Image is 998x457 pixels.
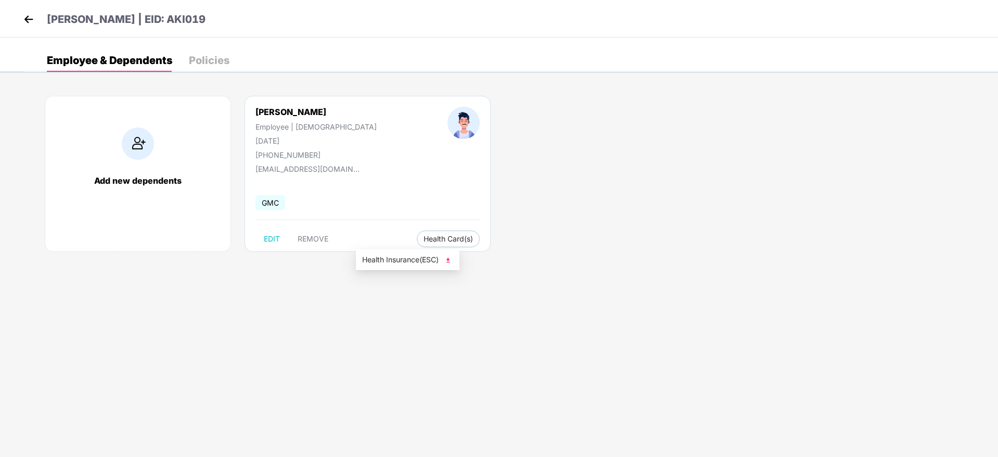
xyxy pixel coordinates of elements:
[443,255,453,265] img: svg+xml;base64,PHN2ZyB4bWxucz0iaHR0cDovL3d3dy53My5vcmcvMjAwMC9zdmciIHhtbG5zOnhsaW5rPSJodHRwOi8vd3...
[417,231,480,247] button: Health Card(s)
[47,11,206,28] p: [PERSON_NAME] | EID: AKI019
[264,235,280,243] span: EDIT
[21,11,36,27] img: back
[255,231,288,247] button: EDIT
[56,175,220,186] div: Add new dependents
[189,55,229,66] div: Policies
[255,136,377,145] div: [DATE]
[255,107,377,117] div: [PERSON_NAME]
[362,254,453,265] span: Health Insurance(ESC)
[447,107,480,139] img: profileImage
[255,150,377,159] div: [PHONE_NUMBER]
[122,128,154,160] img: addIcon
[255,122,377,131] div: Employee | [DEMOGRAPHIC_DATA]
[47,55,172,66] div: Employee & Dependents
[424,236,473,242] span: Health Card(s)
[255,195,285,210] span: GMC
[289,231,337,247] button: REMOVE
[255,164,360,173] div: [EMAIL_ADDRESS][DOMAIN_NAME]
[298,235,328,243] span: REMOVE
